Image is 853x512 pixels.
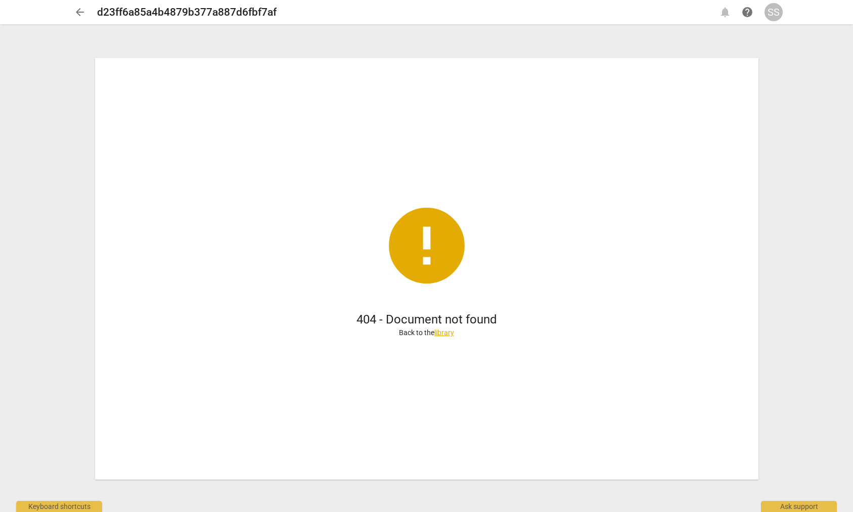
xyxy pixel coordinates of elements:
div: Ask support [761,501,837,512]
span: help [741,6,753,18]
p: Back to the [399,328,454,338]
a: library [434,329,454,337]
span: error [381,200,472,291]
span: arrow_back [74,6,86,18]
div: Keyboard shortcuts [16,501,102,512]
a: Help [738,3,756,21]
button: SS [765,3,783,21]
h2: d23ff6a85a4b4879b377a887d6fbf7af [97,6,277,19]
h1: 404 - Document not found [356,311,497,328]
